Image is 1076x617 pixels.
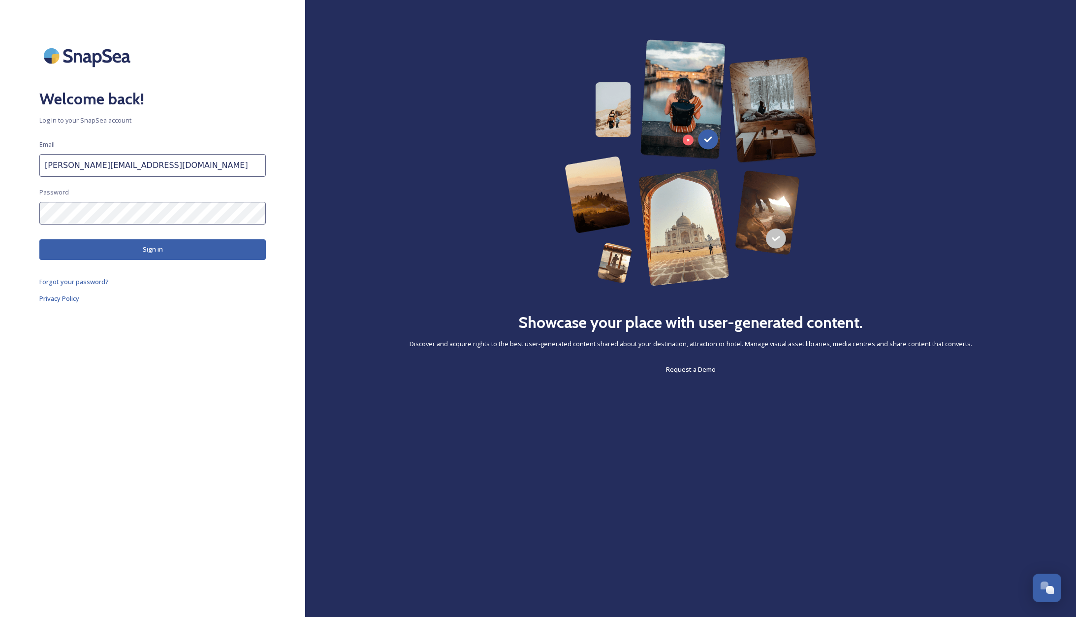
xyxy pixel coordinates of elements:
button: Sign in [39,239,266,260]
span: Discover and acquire rights to the best user-generated content shared about your destination, att... [410,339,972,349]
a: Forgot your password? [39,276,266,288]
h2: Welcome back! [39,87,266,111]
span: Forgot your password? [39,277,109,286]
input: john.doe@snapsea.io [39,154,266,177]
span: Request a Demo [666,365,716,374]
span: Email [39,140,55,149]
h2: Showcase your place with user-generated content. [518,311,863,334]
a: Request a Demo [666,363,716,375]
span: Log in to your SnapSea account [39,116,266,125]
img: SnapSea Logo [39,39,138,72]
span: Privacy Policy [39,294,79,303]
span: Password [39,188,69,197]
a: Privacy Policy [39,292,266,304]
img: 63b42ca75bacad526042e722_Group%20154-p-800.png [565,39,816,286]
button: Open Chat [1033,574,1061,602]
